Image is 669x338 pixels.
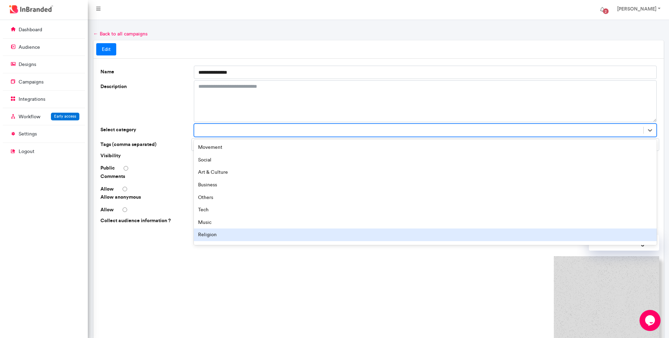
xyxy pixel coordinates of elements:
span: 2 [603,8,609,14]
label: Public [100,165,115,172]
p: integrations [19,96,45,103]
div: Business [194,179,657,191]
label: Allow [100,186,114,193]
img: InBranded Logo [7,4,55,15]
p: dashboard [19,26,42,33]
a: Edit [96,43,116,56]
p: Workflow [19,113,40,120]
div: Music [194,216,657,229]
p: settings [19,131,37,138]
p: designs [19,61,36,68]
p: audience [19,44,40,51]
label: Collect audience information ? [98,214,173,227]
div: Others [194,191,657,204]
div: Tech [194,204,657,216]
label: Tags (comma separated) [98,138,191,151]
label: Select category [98,124,191,137]
p: campaigns [19,79,44,86]
label: Description [98,80,191,122]
span: Early access [54,114,76,119]
a: ← Back to all campaigns [93,31,147,37]
label: Name [98,66,191,79]
label: Allow [100,206,114,213]
div: Social [194,154,657,166]
iframe: chat widget [640,310,662,331]
strong: [PERSON_NAME] [617,6,656,12]
span: Allow anonymous [98,194,285,201]
div: Movement [194,141,657,154]
span: Visibility [98,152,285,159]
span: Comments [98,173,285,180]
p: logout [19,148,34,155]
div: Religion [194,228,657,241]
div: Art & Culture [194,166,657,179]
div: Film [194,241,657,254]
